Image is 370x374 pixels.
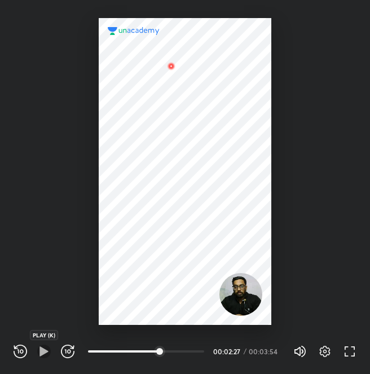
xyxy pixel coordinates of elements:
[213,348,241,355] div: 00:02:27
[108,27,160,35] img: logo.2a7e12a2.svg
[164,59,178,73] img: wMgqJGBwKWe8AAAAABJRU5ErkJggg==
[30,330,58,340] div: PLAY (K)
[244,348,246,355] div: /
[249,348,280,355] div: 00:03:54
